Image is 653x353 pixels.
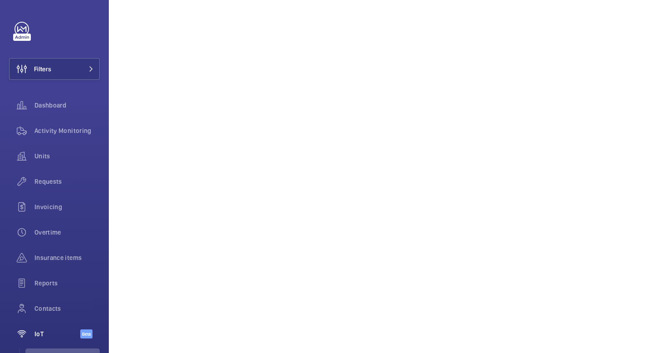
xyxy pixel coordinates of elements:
[34,228,100,237] span: Overtime
[34,329,80,338] span: IoT
[34,101,100,110] span: Dashboard
[34,152,100,161] span: Units
[34,64,51,74] span: Filters
[34,177,100,186] span: Requests
[34,202,100,211] span: Invoicing
[34,253,100,262] span: Insurance items
[34,279,100,288] span: Reports
[34,304,100,313] span: Contacts
[9,58,100,80] button: Filters
[34,126,100,135] span: Activity Monitoring
[80,329,93,338] span: Beta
